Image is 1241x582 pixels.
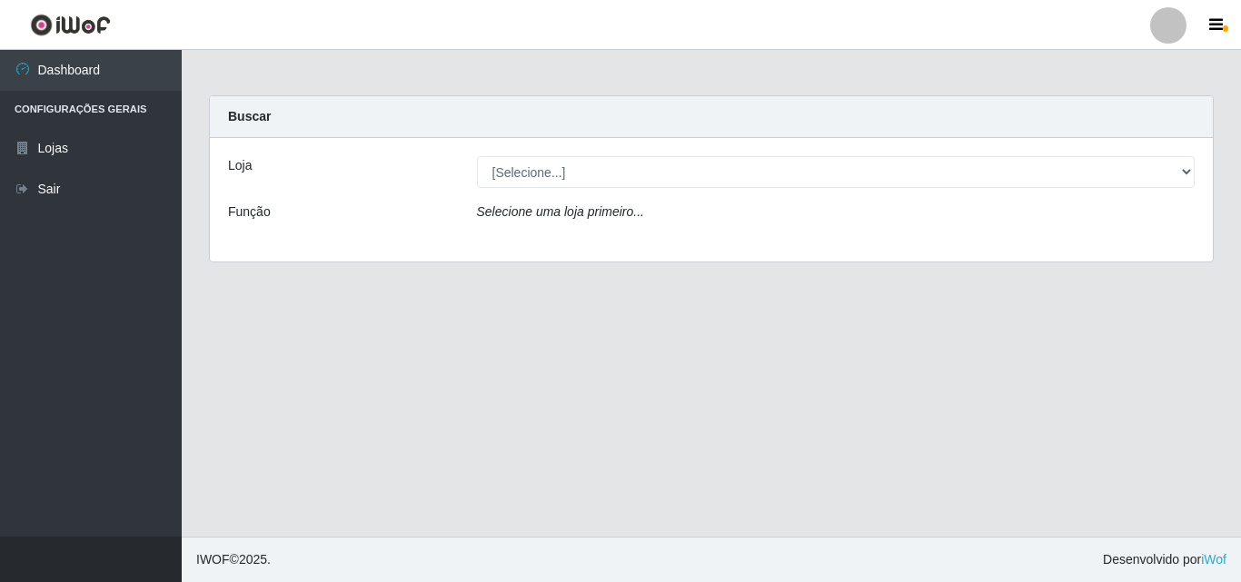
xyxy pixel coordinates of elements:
[1201,552,1226,567] a: iWof
[1103,550,1226,569] span: Desenvolvido por
[30,14,111,36] img: CoreUI Logo
[228,202,271,222] label: Função
[196,550,271,569] span: © 2025 .
[196,552,230,567] span: IWOF
[228,156,252,175] label: Loja
[228,109,271,123] strong: Buscar
[477,204,644,219] i: Selecione uma loja primeiro...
